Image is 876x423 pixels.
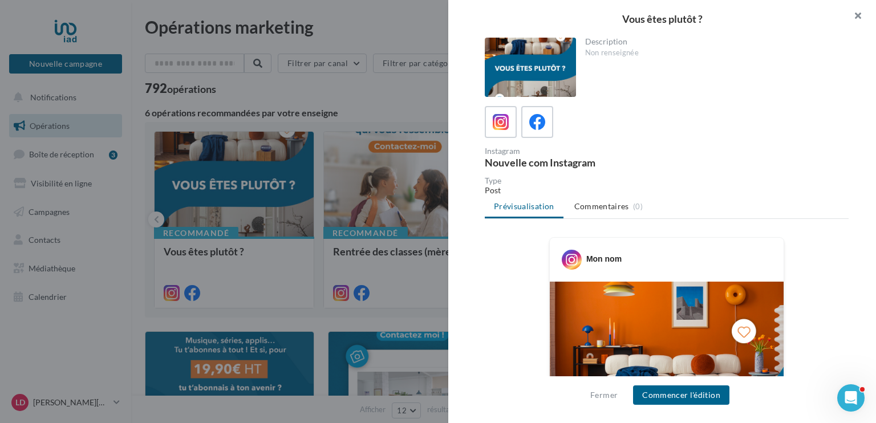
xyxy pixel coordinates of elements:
[485,185,849,196] div: Post
[585,48,840,58] div: Non renseignée
[633,202,643,211] span: (0)
[467,14,858,24] div: Vous êtes plutôt ?
[586,253,622,265] div: Mon nom
[837,384,865,412] iframe: Intercom live chat
[585,38,840,46] div: Description
[485,147,662,155] div: Instagram
[485,157,662,168] div: Nouvelle com Instagram
[485,177,849,185] div: Type
[586,388,622,402] button: Fermer
[633,385,729,405] button: Commencer l'édition
[574,201,629,212] span: Commentaires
